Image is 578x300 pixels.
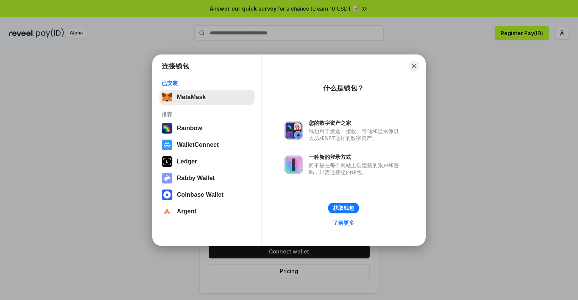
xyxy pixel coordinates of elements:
button: 获取钱包 [328,203,359,213]
div: Argent [177,208,197,215]
button: MetaMask [159,90,255,105]
div: WalletConnect [177,141,219,148]
h1: 连接钱包 [162,62,189,71]
button: Close [409,61,419,72]
button: WalletConnect [159,137,255,152]
img: svg+xml,%3Csvg%20width%3D%2228%22%20height%3D%2228%22%20viewBox%3D%220%200%2028%2028%22%20fill%3D... [162,206,172,217]
div: 而不是在每个网站上创建新的账户和密码，只需连接您的钱包。 [309,162,403,176]
div: Ledger [177,158,197,165]
div: 了解更多 [333,219,354,226]
img: svg+xml,%3Csvg%20xmlns%3D%22http%3A%2F%2Fwww.w3.org%2F2000%2Fsvg%22%20fill%3D%22none%22%20viewBox... [162,173,172,183]
button: Coinbase Wallet [159,187,255,202]
a: 了解更多 [328,218,359,228]
img: svg+xml,%3Csvg%20xmlns%3D%22http%3A%2F%2Fwww.w3.org%2F2000%2Fsvg%22%20fill%3D%22none%22%20viewBox... [284,121,303,140]
div: 一种新的登录方式 [309,154,403,160]
img: svg+xml,%3Csvg%20xmlns%3D%22http%3A%2F%2Fwww.w3.org%2F2000%2Fsvg%22%20width%3D%2228%22%20height%3... [162,156,172,167]
img: svg+xml,%3Csvg%20xmlns%3D%22http%3A%2F%2Fwww.w3.org%2F2000%2Fsvg%22%20fill%3D%22none%22%20viewBox... [284,155,303,174]
button: Rabby Wallet [159,171,255,186]
button: Rainbow [159,121,255,136]
div: 获取钱包 [333,205,354,211]
div: Rainbow [177,125,202,132]
button: Ledger [159,154,255,169]
div: Rabby Wallet [177,175,215,182]
div: Coinbase Wallet [177,191,223,198]
div: 已安装 [162,80,252,87]
div: 钱包用于发送、接收、存储和显示像以太坊和NFT这样的数字资产。 [309,128,403,141]
img: svg+xml,%3Csvg%20width%3D%2228%22%20height%3D%2228%22%20viewBox%3D%220%200%2028%2028%22%20fill%3D... [162,140,172,150]
button: Argent [159,204,255,219]
div: MetaMask [177,94,206,101]
div: 您的数字资产之家 [309,120,403,126]
img: svg+xml,%3Csvg%20fill%3D%22none%22%20height%3D%2233%22%20viewBox%3D%220%200%2035%2033%22%20width%... [162,92,172,103]
div: 什么是钱包？ [323,84,364,93]
img: svg+xml,%3Csvg%20width%3D%2228%22%20height%3D%2228%22%20viewBox%3D%220%200%2028%2028%22%20fill%3D... [162,190,172,200]
img: svg+xml,%3Csvg%20width%3D%22120%22%20height%3D%22120%22%20viewBox%3D%220%200%20120%20120%22%20fil... [162,123,172,134]
div: 推荐 [162,111,252,118]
